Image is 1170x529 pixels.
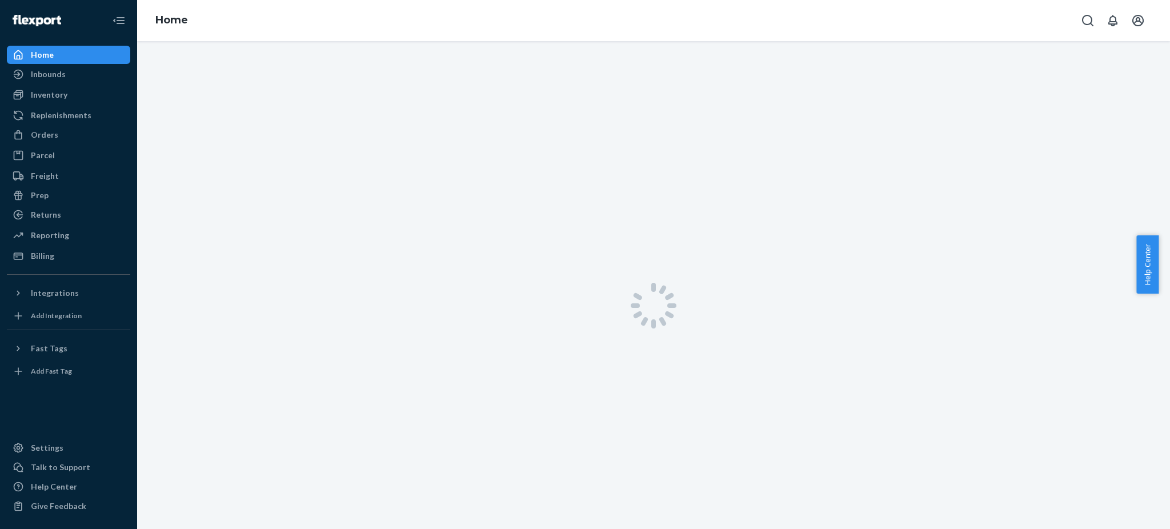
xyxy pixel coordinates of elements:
[7,46,130,64] a: Home
[31,89,67,101] div: Inventory
[155,14,188,26] a: Home
[7,497,130,515] button: Give Feedback
[31,129,58,141] div: Orders
[31,343,67,354] div: Fast Tags
[31,250,54,262] div: Billing
[7,146,130,165] a: Parcel
[31,311,82,320] div: Add Integration
[7,206,130,224] a: Returns
[107,9,130,32] button: Close Navigation
[146,4,197,37] ol: breadcrumbs
[7,247,130,265] a: Billing
[31,230,69,241] div: Reporting
[31,170,59,182] div: Freight
[7,339,130,358] button: Fast Tags
[31,500,86,512] div: Give Feedback
[7,284,130,302] button: Integrations
[7,458,130,476] button: Talk to Support
[7,86,130,104] a: Inventory
[7,478,130,496] a: Help Center
[31,481,77,492] div: Help Center
[31,110,91,121] div: Replenishments
[13,15,61,26] img: Flexport logo
[31,49,54,61] div: Home
[31,462,90,473] div: Talk to Support
[31,150,55,161] div: Parcel
[7,186,130,205] a: Prep
[1101,9,1124,32] button: Open notifications
[7,362,130,380] a: Add Fast Tag
[31,69,66,80] div: Inbounds
[7,65,130,83] a: Inbounds
[7,126,130,144] a: Orders
[1076,9,1099,32] button: Open Search Box
[1136,235,1159,294] button: Help Center
[7,167,130,185] a: Freight
[7,226,130,245] a: Reporting
[31,209,61,221] div: Returns
[7,439,130,457] a: Settings
[31,287,79,299] div: Integrations
[31,190,49,201] div: Prep
[7,307,130,325] a: Add Integration
[7,106,130,125] a: Replenishments
[31,442,63,454] div: Settings
[1127,9,1149,32] button: Open account menu
[31,366,72,376] div: Add Fast Tag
